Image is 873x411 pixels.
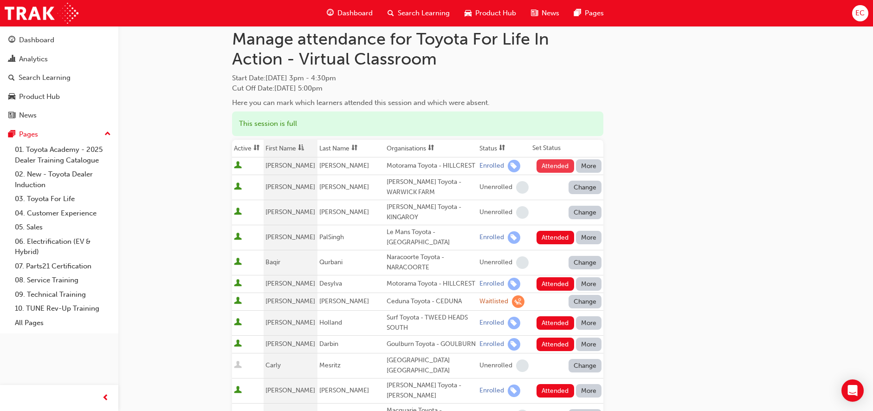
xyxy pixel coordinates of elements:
button: Attended [537,159,574,173]
span: pages-icon [8,130,15,139]
span: News [542,8,559,19]
span: User is active [234,386,242,395]
div: Here you can mark which learners attended this session and which were absent. [232,98,603,108]
span: learningRecordVerb_ENROLL-icon [508,338,520,351]
span: learningRecordVerb_NONE-icon [516,359,529,372]
button: Change [569,295,602,308]
div: Unenrolled [479,183,512,192]
span: PalSingh [319,233,344,241]
span: learningRecordVerb_WAITLIST-icon [512,295,524,308]
a: guage-iconDashboard [319,4,380,23]
span: Cut Off Date : [DATE] 5:00pm [232,84,323,92]
div: [PERSON_NAME] Toyota - [PERSON_NAME] [387,380,476,401]
span: chart-icon [8,55,15,64]
span: learningRecordVerb_ENROLL-icon [508,317,520,329]
span: [DATE] 3pm - 4:30pm [265,74,336,82]
a: All Pages [11,316,115,330]
button: Attended [537,316,574,330]
span: learningRecordVerb_NONE-icon [516,181,529,194]
span: Search Learning [398,8,450,19]
button: More [576,338,602,351]
th: Toggle SortBy [317,140,385,157]
a: News [4,107,115,124]
span: prev-icon [102,392,109,404]
span: learningRecordVerb_ENROLL-icon [508,278,520,290]
div: News [19,110,37,121]
h1: Manage attendance for Toyota For Life In Action - Virtual Classroom [232,29,603,69]
div: Search Learning [19,72,71,83]
span: [PERSON_NAME] [265,162,315,170]
span: sorting-icon [253,144,260,152]
span: Dashboard [337,8,373,19]
a: Search Learning [4,69,115,86]
span: User is active [234,208,242,217]
span: guage-icon [8,36,15,45]
button: More [576,384,602,398]
button: More [576,277,602,291]
span: search-icon [388,7,394,19]
div: Analytics [19,54,48,65]
div: [PERSON_NAME] Toyota - KINGAROY [387,202,476,223]
span: [PERSON_NAME] [265,319,315,326]
div: Unenrolled [479,361,512,370]
span: [PERSON_NAME] [319,208,369,216]
a: 05. Sales [11,220,115,235]
a: 01. Toyota Academy - 2025 Dealer Training Catalogue [11,143,115,167]
th: Toggle SortBy [264,140,317,157]
span: [PERSON_NAME] [319,162,369,170]
a: 09. Technical Training [11,287,115,302]
button: More [576,159,602,173]
div: Enrolled [479,319,504,327]
a: Product Hub [4,88,115,105]
button: EC [852,5,868,21]
div: Pages [19,129,38,140]
span: guage-icon [327,7,334,19]
a: Analytics [4,51,115,68]
div: Motorama Toyota - HILLCREST [387,279,476,289]
span: User is active [234,297,242,306]
a: search-iconSearch Learning [380,4,457,23]
span: learningRecordVerb_ENROLL-icon [508,231,520,244]
a: news-iconNews [524,4,567,23]
div: Naracoorte Toyota - NARACOORTE [387,252,476,273]
span: [PERSON_NAME] [319,386,369,394]
div: [PERSON_NAME] Toyota - WARWICK FARM [387,177,476,198]
div: [GEOGRAPHIC_DATA] [GEOGRAPHIC_DATA] [387,355,476,376]
span: User is active [234,183,242,192]
span: User is active [234,233,242,242]
span: [PERSON_NAME] [265,340,315,348]
a: 06. Electrification (EV & Hybrid) [11,235,115,259]
span: Qurbani [319,258,343,266]
a: pages-iconPages [567,4,611,23]
span: EC [855,8,865,19]
div: Waitlisted [479,297,508,306]
th: Set Status [530,140,603,157]
span: Start Date : [232,73,603,84]
a: 02. New - Toyota Dealer Induction [11,167,115,192]
a: 07. Parts21 Certification [11,259,115,274]
span: Mesritz [319,361,341,369]
button: Attended [537,231,574,244]
button: Attended [537,277,574,291]
a: Trak [5,3,78,24]
div: Dashboard [19,35,54,46]
button: DashboardAnalyticsSearch LearningProduct HubNews [4,30,115,126]
span: sorting-icon [351,144,358,152]
span: User is active [234,279,242,288]
button: Change [569,206,602,219]
span: sorting-icon [499,144,505,152]
span: Holland [319,319,342,326]
a: car-iconProduct Hub [457,4,524,23]
span: User is active [234,258,242,267]
th: Toggle SortBy [385,140,478,157]
th: Toggle SortBy [478,140,531,157]
span: User is inactive [234,361,242,370]
th: Toggle SortBy [232,140,264,157]
span: [PERSON_NAME] [265,280,315,287]
span: pages-icon [574,7,581,19]
div: Goulburn Toyota - GOULBURN [387,339,476,350]
div: Enrolled [479,386,504,395]
div: Open Intercom Messenger [841,379,864,402]
span: User is active [234,318,242,327]
button: Change [569,359,602,372]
